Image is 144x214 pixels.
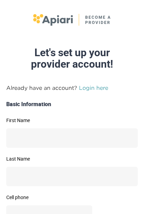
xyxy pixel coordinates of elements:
div: Let's set up your provider account! [3,47,141,70]
label: First Name [6,118,138,123]
label: Last Name [6,156,138,161]
label: Cell phone [6,195,92,200]
div: Basic Information [3,100,141,108]
p: Already have an account? [6,84,138,92]
img: logo [33,14,111,26]
a: Login here [79,85,108,91]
